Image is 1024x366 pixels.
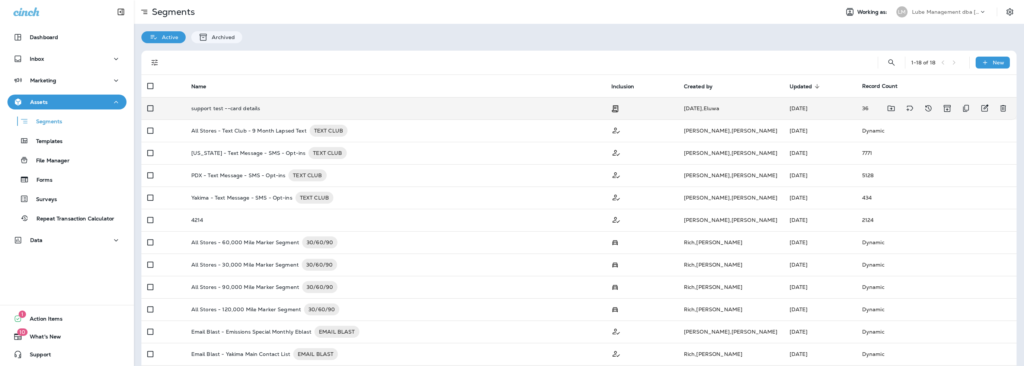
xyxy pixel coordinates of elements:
[7,233,127,248] button: Data
[611,83,634,90] span: Inclusion
[29,118,62,126] p: Segments
[304,306,339,313] span: 30/60/90
[7,95,127,109] button: Assets
[17,328,28,336] span: 10
[308,147,346,159] div: TEXT CLUB
[7,51,127,66] button: Inbox
[7,152,127,168] button: File Manager
[22,316,63,325] span: Action Items
[996,101,1011,116] button: Delete
[784,254,856,276] td: [DATE]
[856,164,1017,187] td: 5128
[191,125,307,137] p: All Stores - Text Club - 9 Month Lapsed Text
[678,343,784,365] td: Rich , [PERSON_NAME]
[302,261,337,268] span: 30/60/90
[784,164,856,187] td: [DATE]
[208,34,235,40] p: Archived
[30,237,43,243] p: Data
[7,191,127,207] button: Surveys
[790,83,822,90] span: Updated
[856,142,1017,164] td: 7771
[288,169,326,181] div: TEXT CLUB
[30,56,44,62] p: Inbox
[862,83,898,89] span: Record Count
[678,231,784,254] td: Rich , [PERSON_NAME]
[611,261,619,268] span: Possession
[884,55,899,70] button: Search Segments
[678,142,784,164] td: [PERSON_NAME] , [PERSON_NAME]
[310,127,348,134] span: TEXT CLUB
[191,236,299,248] p: All Stores - 60,000 Mile Marker Segment
[7,73,127,88] button: Marketing
[611,171,621,178] span: Customer Only
[7,30,127,45] button: Dashboard
[302,239,337,246] span: 30/60/90
[678,97,784,120] td: [DATE] , Eluwa
[611,328,621,334] span: Customer Only
[29,177,52,184] p: Forms
[678,187,784,209] td: [PERSON_NAME] , [PERSON_NAME]
[896,6,908,17] div: LM
[912,9,979,15] p: Lube Management dba [PERSON_NAME]
[7,113,127,129] button: Segments
[7,133,127,149] button: Templates
[940,101,955,116] button: Archive
[856,321,1017,343] td: Dynamic
[304,303,339,315] div: 30/60/90
[295,194,333,201] span: TEXT CLUB
[678,209,784,231] td: [PERSON_NAME] , [PERSON_NAME]
[191,83,207,90] span: Name
[977,101,992,116] button: Edit
[302,236,337,248] div: 30/60/90
[29,216,114,223] p: Repeat Transaction Calculator
[191,169,286,181] p: PDX - Text Message - SMS - Opt-ins
[784,298,856,321] td: [DATE]
[611,239,619,245] span: Possession
[191,326,311,338] p: Email Blast - Emissions Special Monthly Eblast
[678,276,784,298] td: Rich , [PERSON_NAME]
[191,217,204,223] p: 4214
[19,311,26,318] span: 1
[191,83,216,90] span: Name
[784,343,856,365] td: [DATE]
[111,4,131,19] button: Collapse Sidebar
[302,259,337,271] div: 30/60/90
[147,55,162,70] button: Filters
[784,142,856,164] td: [DATE]
[611,350,621,357] span: Customer Only
[856,343,1017,365] td: Dynamic
[293,348,338,360] div: EMAIL BLAST
[921,101,936,116] button: View Changelog
[302,283,337,291] span: 30/60/90
[22,334,61,343] span: What's New
[611,194,621,200] span: Customer Only
[784,209,856,231] td: [DATE]
[30,99,48,105] p: Assets
[857,9,889,15] span: Working as:
[314,326,359,338] div: EMAIL BLAST
[30,34,58,40] p: Dashboard
[30,77,56,83] p: Marketing
[1003,5,1017,19] button: Settings
[314,328,359,335] span: EMAIL BLAST
[784,120,856,142] td: [DATE]
[7,172,127,187] button: Forms
[784,97,856,120] td: [DATE]
[902,101,917,116] button: Add tags
[993,60,1004,66] p: New
[191,105,260,111] p: support test --card details
[784,187,856,209] td: [DATE]
[678,164,784,187] td: [PERSON_NAME] , [PERSON_NAME]
[678,298,784,321] td: Rich , [PERSON_NAME]
[911,60,935,66] div: 1 - 18 of 18
[7,210,127,226] button: Repeat Transaction Calculator
[611,306,619,312] span: Possession
[856,276,1017,298] td: Dynamic
[611,283,619,290] span: Possession
[191,259,299,271] p: All Stores - 30,000 Mile Marker Segment
[678,120,784,142] td: [PERSON_NAME] , [PERSON_NAME]
[191,348,290,360] p: Email Blast - Yakima Main Contact List
[7,329,127,344] button: 10What's New
[856,209,1017,231] td: 2124
[611,149,621,156] span: Customer Only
